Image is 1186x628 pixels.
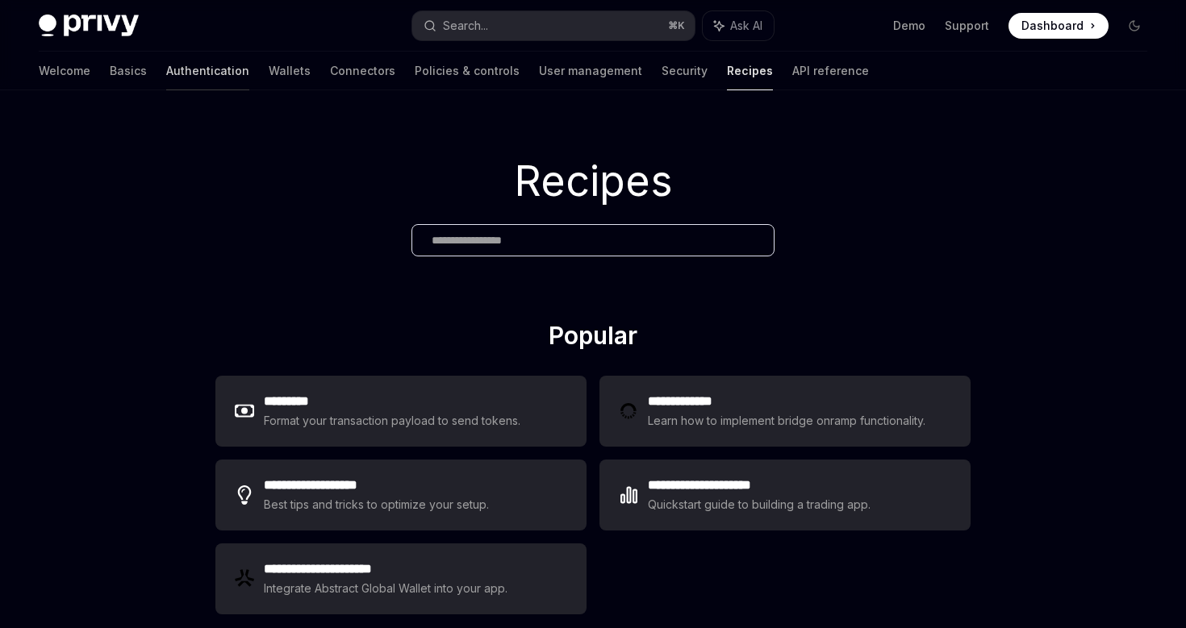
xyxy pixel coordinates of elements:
a: Dashboard [1009,13,1109,39]
h2: Popular [215,321,971,356]
a: Connectors [330,52,395,90]
a: **** ****Format your transaction payload to send tokens. [215,376,587,447]
a: **** **** ***Learn how to implement bridge onramp functionality. [599,376,971,447]
button: Search...⌘K [412,11,694,40]
div: Search... [443,16,488,35]
a: Welcome [39,52,90,90]
span: ⌘ K [668,19,685,32]
a: Recipes [727,52,773,90]
a: Policies & controls [415,52,520,90]
a: User management [539,52,642,90]
a: API reference [792,52,869,90]
img: dark logo [39,15,139,37]
div: Learn how to implement bridge onramp functionality. [648,411,930,430]
a: Demo [893,18,925,34]
a: Wallets [269,52,311,90]
div: Format your transaction payload to send tokens. [264,411,521,430]
div: Best tips and tricks to optimize your setup. [264,495,491,514]
a: Basics [110,52,147,90]
button: Ask AI [703,11,774,40]
a: Support [945,18,989,34]
a: Security [662,52,708,90]
button: Toggle dark mode [1121,13,1147,39]
span: Ask AI [730,18,762,34]
div: Quickstart guide to building a trading app. [648,495,871,514]
span: Dashboard [1021,18,1084,34]
a: Authentication [166,52,249,90]
div: Integrate Abstract Global Wallet into your app. [264,579,509,598]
